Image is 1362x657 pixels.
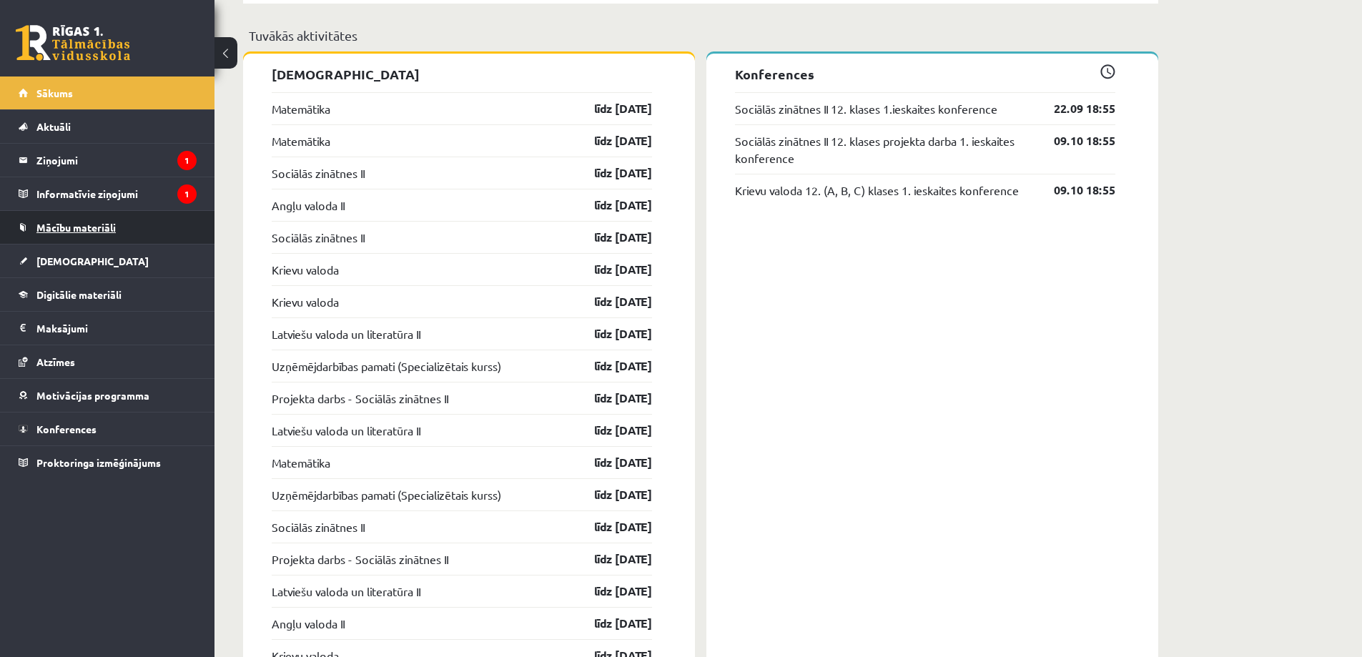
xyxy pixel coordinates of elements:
[735,64,1115,84] p: Konferences
[272,583,420,600] a: Latviešu valoda un literatūra II
[272,293,339,310] a: Krievu valoda
[569,422,652,439] a: līdz [DATE]
[19,278,197,311] a: Digitālie materiāli
[19,379,197,412] a: Motivācijas programma
[272,550,448,568] a: Projekta darbs - Sociālās zinātnes II
[1032,132,1115,149] a: 09.10 18:55
[272,422,420,439] a: Latviešu valoda un literatūra II
[36,456,161,469] span: Proktoringa izmēģinājums
[735,132,1032,167] a: Sociālās zinātnes II 12. klases projekta darba 1. ieskaites konference
[272,454,330,471] a: Matemātika
[735,100,997,117] a: Sociālās zinātnes II 12. klases 1.ieskaites konference
[1032,182,1115,199] a: 09.10 18:55
[19,413,197,445] a: Konferences
[569,197,652,214] a: līdz [DATE]
[569,325,652,342] a: līdz [DATE]
[569,357,652,375] a: līdz [DATE]
[569,454,652,471] a: līdz [DATE]
[36,87,73,99] span: Sākums
[249,26,1153,45] p: Tuvākās aktivitātes
[36,312,197,345] legend: Maksājumi
[272,518,365,535] a: Sociālās zinātnes II
[36,221,116,234] span: Mācību materiāli
[36,288,122,301] span: Digitālie materiāli
[19,144,197,177] a: Ziņojumi1
[1032,100,1115,117] a: 22.09 18:55
[272,325,420,342] a: Latviešu valoda un literatūra II
[569,518,652,535] a: līdz [DATE]
[735,182,1019,199] a: Krievu valoda 12. (A, B, C) klases 1. ieskaites konference
[569,100,652,117] a: līdz [DATE]
[569,164,652,182] a: līdz [DATE]
[19,211,197,244] a: Mācību materiāli
[19,110,197,143] a: Aktuāli
[177,151,197,170] i: 1
[19,312,197,345] a: Maksājumi
[569,486,652,503] a: līdz [DATE]
[569,615,652,632] a: līdz [DATE]
[272,615,345,632] a: Angļu valoda II
[36,389,149,402] span: Motivācijas programma
[272,164,365,182] a: Sociālās zinātnes II
[16,25,130,61] a: Rīgas 1. Tālmācības vidusskola
[272,390,448,407] a: Projekta darbs - Sociālās zinātnes II
[272,197,345,214] a: Angļu valoda II
[19,446,197,479] a: Proktoringa izmēģinājums
[19,244,197,277] a: [DEMOGRAPHIC_DATA]
[569,132,652,149] a: līdz [DATE]
[272,357,501,375] a: Uzņēmējdarbības pamati (Specializētais kurss)
[272,261,339,278] a: Krievu valoda
[36,120,71,133] span: Aktuāli
[36,177,197,210] legend: Informatīvie ziņojumi
[272,229,365,246] a: Sociālās zinātnes II
[36,423,97,435] span: Konferences
[19,177,197,210] a: Informatīvie ziņojumi1
[569,550,652,568] a: līdz [DATE]
[272,100,330,117] a: Matemātika
[177,184,197,204] i: 1
[36,355,75,368] span: Atzīmes
[36,255,149,267] span: [DEMOGRAPHIC_DATA]
[569,229,652,246] a: līdz [DATE]
[36,144,197,177] legend: Ziņojumi
[19,76,197,109] a: Sākums
[569,261,652,278] a: līdz [DATE]
[19,345,197,378] a: Atzīmes
[272,64,652,84] p: [DEMOGRAPHIC_DATA]
[272,132,330,149] a: Matemātika
[272,486,501,503] a: Uzņēmējdarbības pamati (Specializētais kurss)
[569,390,652,407] a: līdz [DATE]
[569,583,652,600] a: līdz [DATE]
[569,293,652,310] a: līdz [DATE]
